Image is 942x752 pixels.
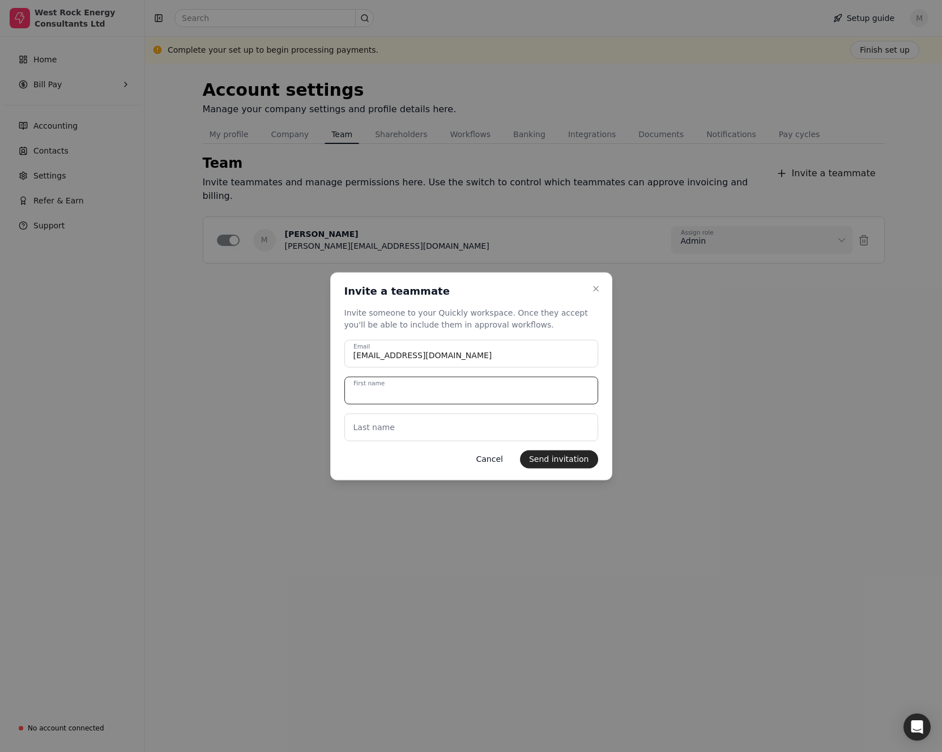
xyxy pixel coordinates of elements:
[353,379,385,388] label: First name
[344,284,450,298] h2: Invite a teammate
[520,450,598,468] button: Send invitation
[353,342,370,351] label: Email
[467,450,512,468] button: Cancel
[353,421,395,433] label: Last name
[344,307,598,330] div: Invite someone to your Quickly workspace. Once they accept you'll be able to include them in appr...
